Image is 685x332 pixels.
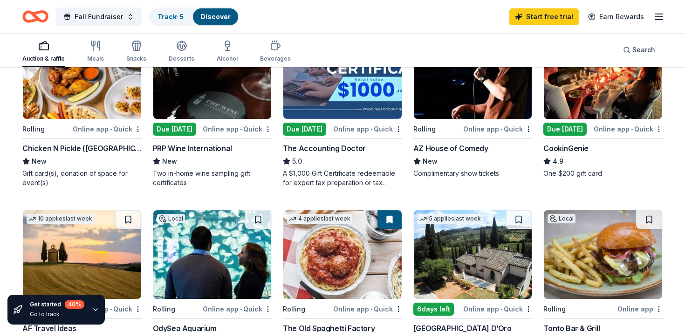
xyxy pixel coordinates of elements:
[543,123,587,136] div: Due [DATE]
[413,143,488,154] div: AZ House of Comedy
[200,13,231,21] a: Discover
[463,123,532,135] div: Online app Quick
[283,210,402,299] img: Image for The Old Spaghetti Factory
[153,30,272,187] a: Image for PRP Wine International12 applieslast weekDue [DATE]Online app•QuickPRP Wine Internation...
[153,30,272,119] img: Image for PRP Wine International
[75,11,123,22] span: Fall Fundraiser
[500,125,502,133] span: •
[413,124,436,135] div: Rolling
[414,210,532,299] img: Image for Villa Sogni D’Oro
[73,123,142,135] div: Online app Quick
[544,210,662,299] img: Image for Tonto Bar & Grill
[157,214,185,223] div: Local
[203,303,272,315] div: Online app Quick
[617,303,663,315] div: Online app
[30,311,84,318] div: Go to track
[616,41,663,59] button: Search
[22,6,48,28] a: Home
[544,30,662,119] img: Image for CookinGenie
[22,55,65,62] div: Auction & raffle
[632,44,655,55] span: Search
[23,210,141,299] img: Image for AF Travel Ideas
[22,30,142,187] a: Image for Chicken N Pickle (Glendale)1 applylast weekLocalRollingOnline app•QuickChicken N Pickle...
[370,305,372,313] span: •
[23,30,141,119] img: Image for Chicken N Pickle (Glendale)
[292,156,302,167] span: 5.0
[509,8,579,25] a: Start free trial
[543,169,663,178] div: One $200 gift card
[283,30,402,187] a: Image for The Accounting DoctorTop rated22 applieslast weekDue [DATE]Online app•QuickThe Accounti...
[548,214,575,223] div: Local
[413,169,533,178] div: Complimentary show tickets
[153,169,272,187] div: Two in-home wine sampling gift certificates
[543,30,663,178] a: Image for CookinGenieTop rated21 applieslast weekDue [DATE]Online app•QuickCookinGenie4.9One $200...
[110,125,112,133] span: •
[27,214,94,224] div: 10 applies last week
[333,123,402,135] div: Online app Quick
[32,156,47,167] span: New
[65,300,84,309] div: 40 %
[414,30,532,119] img: Image for AZ House of Comedy
[543,304,566,315] div: Rolling
[500,305,502,313] span: •
[217,36,238,67] button: Alcohol
[87,55,104,62] div: Meals
[553,156,563,167] span: 4.9
[149,7,239,26] button: Track· 5Discover
[423,156,438,167] span: New
[153,123,196,136] div: Due [DATE]
[413,303,454,316] div: 6 days left
[631,125,633,133] span: •
[240,305,242,313] span: •
[283,169,402,187] div: A $1,000 Gift Certificate redeemable for expert tax preparation or tax resolution services—recipi...
[217,55,238,62] div: Alcohol
[283,30,402,119] img: Image for The Accounting Doctor
[56,7,142,26] button: Fall Fundraiser
[153,143,232,154] div: PRP Wine International
[543,143,589,154] div: CookinGenie
[126,36,146,67] button: Snacks
[418,214,483,224] div: 5 applies last week
[169,36,194,67] button: Desserts
[260,55,291,62] div: Beverages
[582,8,650,25] a: Earn Rewards
[333,303,402,315] div: Online app Quick
[594,123,663,135] div: Online app Quick
[283,143,366,154] div: The Accounting Doctor
[162,156,177,167] span: New
[30,300,84,309] div: Get started
[413,30,533,178] a: Image for AZ House of Comedy3 applieslast weekLocalRollingOnline app•QuickAZ House of ComedyNewCo...
[153,304,175,315] div: Rolling
[22,36,65,67] button: Auction & raffle
[203,123,272,135] div: Online app Quick
[22,169,142,187] div: Gift card(s), donation of space for event(s)
[283,304,305,315] div: Rolling
[153,210,272,299] img: Image for OdySea Aquarium
[169,55,194,62] div: Desserts
[283,123,326,136] div: Due [DATE]
[22,124,45,135] div: Rolling
[158,13,184,21] a: Track· 5
[370,125,372,133] span: •
[287,214,352,224] div: 4 applies last week
[260,36,291,67] button: Beverages
[463,303,532,315] div: Online app Quick
[22,143,142,154] div: Chicken N Pickle ([GEOGRAPHIC_DATA])
[240,125,242,133] span: •
[126,55,146,62] div: Snacks
[87,36,104,67] button: Meals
